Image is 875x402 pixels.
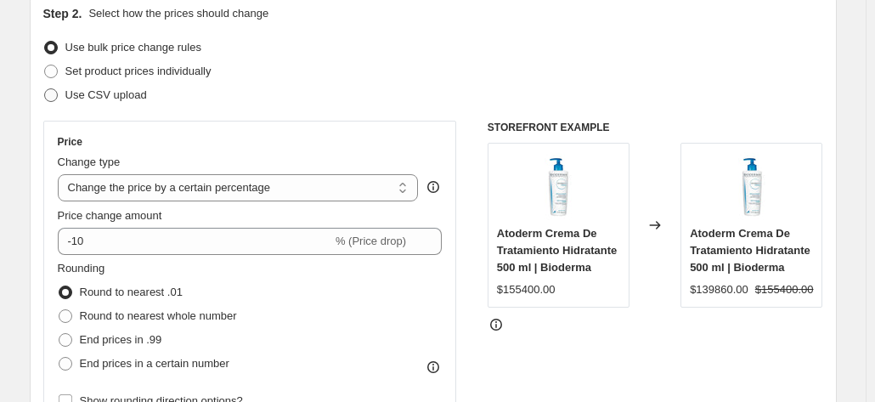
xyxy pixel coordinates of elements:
[65,41,201,54] span: Use bulk price change rules
[43,5,82,22] h2: Step 2.
[690,227,810,274] span: Atoderm Crema De Tratamiento Hidratante 500 ml | Bioderma
[524,152,592,220] img: 10084_2e8ddafe-65b2-4233-8b78-e5bcfe2d7398_80x.jpg
[80,309,237,322] span: Round to nearest whole number
[425,178,442,195] div: help
[718,152,786,220] img: 10084_2e8ddafe-65b2-4233-8b78-e5bcfe2d7398_80x.jpg
[58,262,105,275] span: Rounding
[755,281,814,298] strike: $155400.00
[58,156,121,168] span: Change type
[488,121,823,134] h6: STOREFRONT EXAMPLE
[58,209,162,222] span: Price change amount
[690,281,748,298] div: $139860.00
[65,65,212,77] span: Set product prices individually
[497,281,556,298] div: $155400.00
[65,88,147,101] span: Use CSV upload
[58,228,332,255] input: -15
[80,333,162,346] span: End prices in .99
[80,286,183,298] span: Round to nearest .01
[58,135,82,149] h3: Price
[88,5,268,22] p: Select how the prices should change
[80,357,229,370] span: End prices in a certain number
[336,235,406,247] span: % (Price drop)
[497,227,618,274] span: Atoderm Crema De Tratamiento Hidratante 500 ml | Bioderma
